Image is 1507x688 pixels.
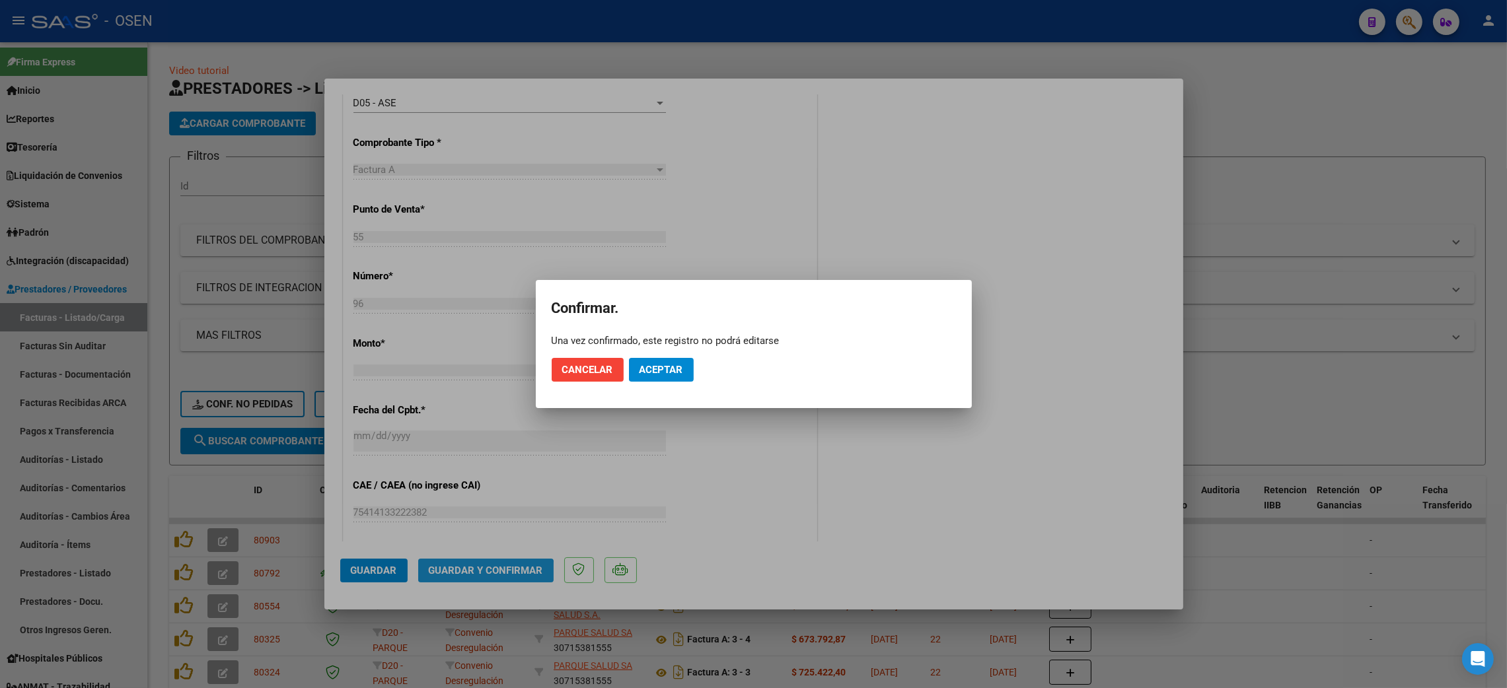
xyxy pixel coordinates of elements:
[629,358,694,382] button: Aceptar
[552,296,956,321] h2: Confirmar.
[552,358,624,382] button: Cancelar
[1462,643,1494,675] div: Open Intercom Messenger
[552,334,956,347] div: Una vez confirmado, este registro no podrá editarse
[562,364,613,376] span: Cancelar
[640,364,683,376] span: Aceptar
